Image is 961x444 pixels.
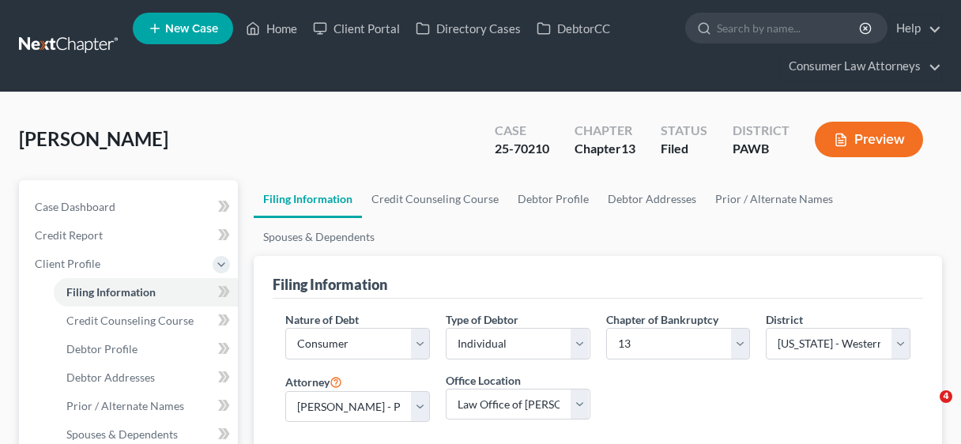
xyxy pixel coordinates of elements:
[254,218,384,256] a: Spouses & Dependents
[733,122,790,140] div: District
[362,180,508,218] a: Credit Counseling Course
[575,140,635,158] div: Chapter
[165,23,218,35] span: New Case
[285,372,342,391] label: Attorney
[606,311,718,328] label: Chapter of Bankruptcy
[888,14,941,43] a: Help
[273,275,387,294] div: Filing Information
[54,392,238,420] a: Prior / Alternate Names
[907,390,945,428] iframe: Intercom live chat
[54,363,238,392] a: Debtor Addresses
[22,193,238,221] a: Case Dashboard
[781,52,941,81] a: Consumer Law Attorneys
[508,180,598,218] a: Debtor Profile
[238,14,305,43] a: Home
[254,180,362,218] a: Filing Information
[529,14,618,43] a: DebtorCC
[733,140,790,158] div: PAWB
[35,228,103,242] span: Credit Report
[408,14,529,43] a: Directory Cases
[495,122,549,140] div: Case
[22,221,238,250] a: Credit Report
[661,140,707,158] div: Filed
[66,371,155,384] span: Debtor Addresses
[661,122,707,140] div: Status
[54,278,238,307] a: Filing Information
[446,311,518,328] label: Type of Debtor
[35,257,100,270] span: Client Profile
[766,311,803,328] label: District
[575,122,635,140] div: Chapter
[598,180,706,218] a: Debtor Addresses
[54,307,238,335] a: Credit Counseling Course
[717,13,861,43] input: Search by name...
[940,390,952,403] span: 4
[66,427,178,441] span: Spouses & Dependents
[446,372,521,389] label: Office Location
[66,285,156,299] span: Filing Information
[66,342,138,356] span: Debtor Profile
[35,200,115,213] span: Case Dashboard
[706,180,842,218] a: Prior / Alternate Names
[54,335,238,363] a: Debtor Profile
[66,314,194,327] span: Credit Counseling Course
[66,399,184,412] span: Prior / Alternate Names
[285,311,359,328] label: Nature of Debt
[621,141,635,156] span: 13
[305,14,408,43] a: Client Portal
[19,127,168,150] span: [PERSON_NAME]
[815,122,923,157] button: Preview
[495,140,549,158] div: 25-70210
